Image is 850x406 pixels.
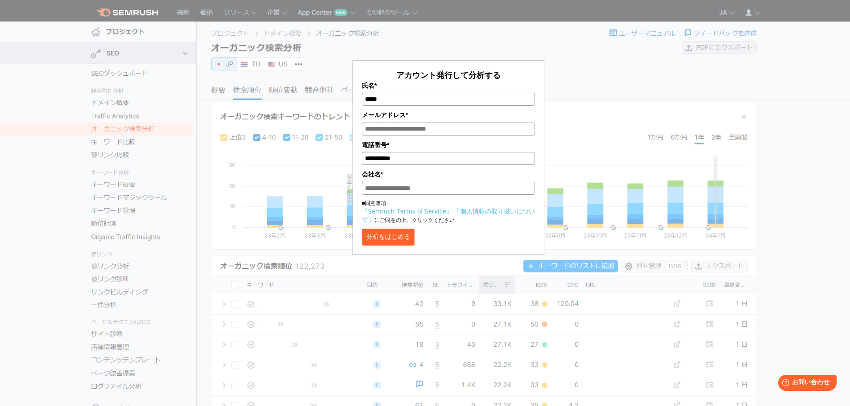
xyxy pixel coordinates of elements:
[362,110,535,120] label: メールアドレス*
[362,140,535,150] label: 電話番号*
[362,229,415,246] button: 分析をはじめる
[362,207,535,224] a: 「個人情報の取り扱いについて」
[362,207,452,215] a: 「Semrush Terms of Service」
[396,70,501,80] span: アカウント発行して分析する
[771,371,840,396] iframe: Help widget launcher
[362,199,535,224] p: ■同意事項 にご同意の上、クリックください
